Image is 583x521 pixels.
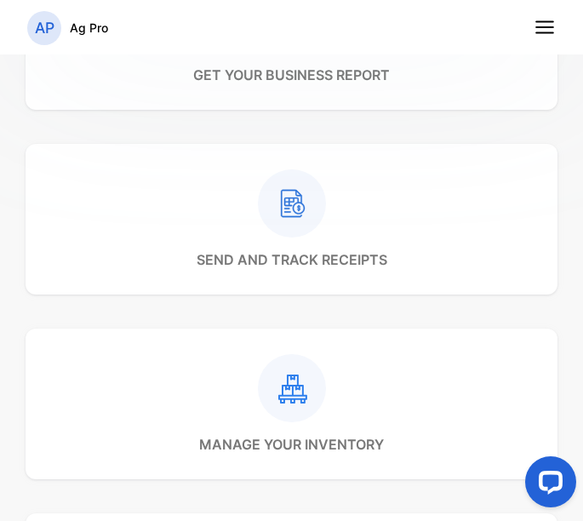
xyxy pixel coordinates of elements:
p: Ag Pro [70,19,108,37]
p: AP [35,17,54,39]
p: manage your inventory [199,434,384,455]
iframe: LiveChat chat widget [512,449,583,521]
p: send and track receipts [197,249,387,270]
p: get your business report [193,65,390,85]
